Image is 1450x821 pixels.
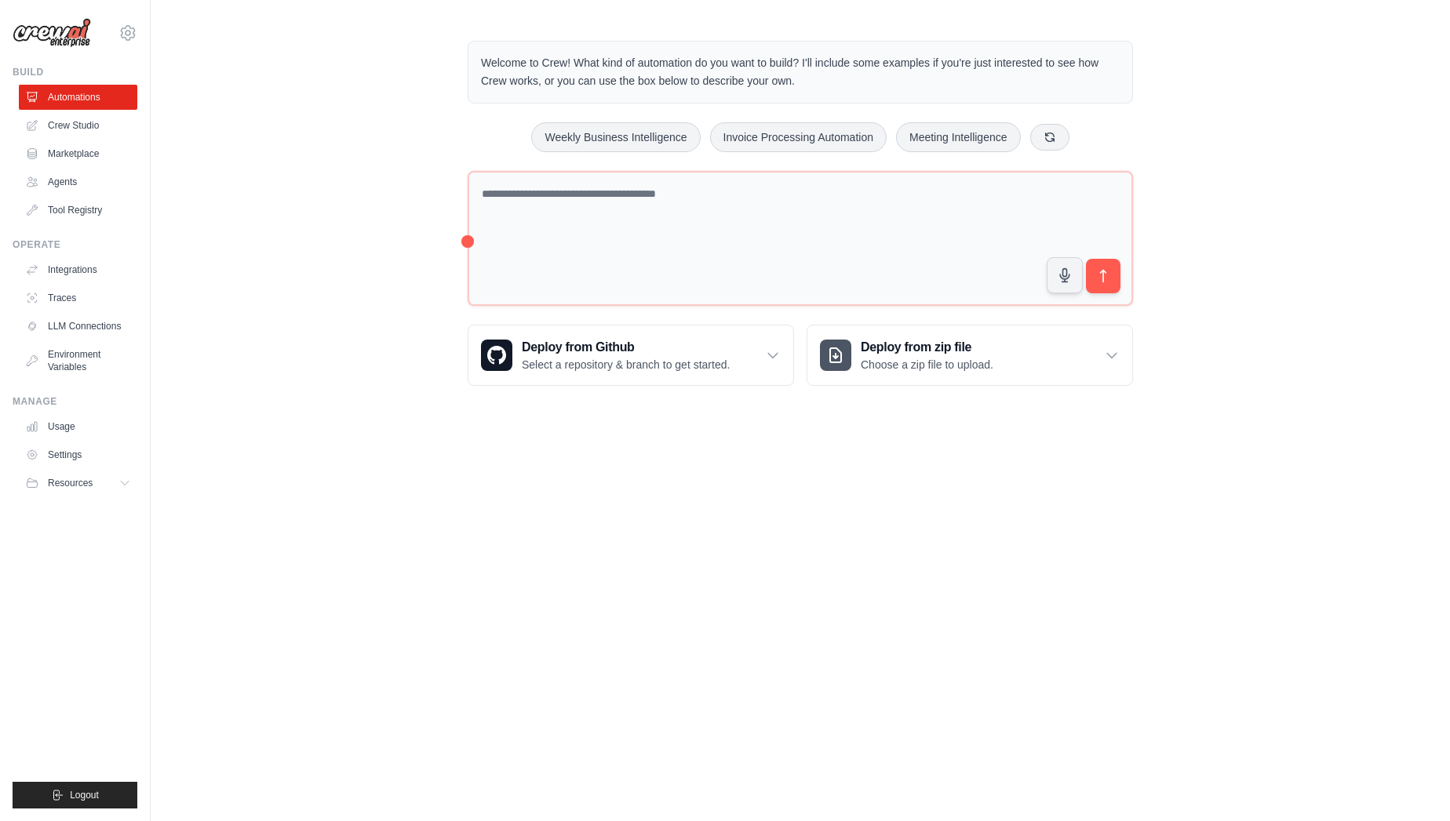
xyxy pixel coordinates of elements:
[48,477,93,489] span: Resources
[19,470,137,496] button: Resources
[70,789,99,801] span: Logout
[13,395,137,408] div: Manage
[481,54,1120,90] p: Welcome to Crew! What kind of automation do you want to build? I'll include some examples if you'...
[13,782,137,808] button: Logout
[1372,746,1450,821] div: 聊天小工具
[13,66,137,78] div: Build
[19,257,137,282] a: Integrations
[896,122,1021,152] button: Meeting Intelligence
[19,169,137,194] a: Agents
[522,357,730,372] p: Select a repository & branch to get started.
[19,342,137,380] a: Environment Variables
[19,113,137,138] a: Crew Studio
[19,198,137,223] a: Tool Registry
[19,442,137,467] a: Settings
[861,338,993,357] h3: Deploy from zip file
[19,314,137,339] a: LLM Connections
[19,414,137,439] a: Usage
[531,122,700,152] button: Weekly Business Intelligence
[861,357,993,372] p: Choose a zip file to upload.
[522,338,730,357] h3: Deploy from Github
[19,285,137,311] a: Traces
[19,141,137,166] a: Marketplace
[710,122,887,152] button: Invoice Processing Automation
[13,18,91,48] img: Logo
[1372,746,1450,821] iframe: Chat Widget
[19,85,137,110] a: Automations
[13,238,137,251] div: Operate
